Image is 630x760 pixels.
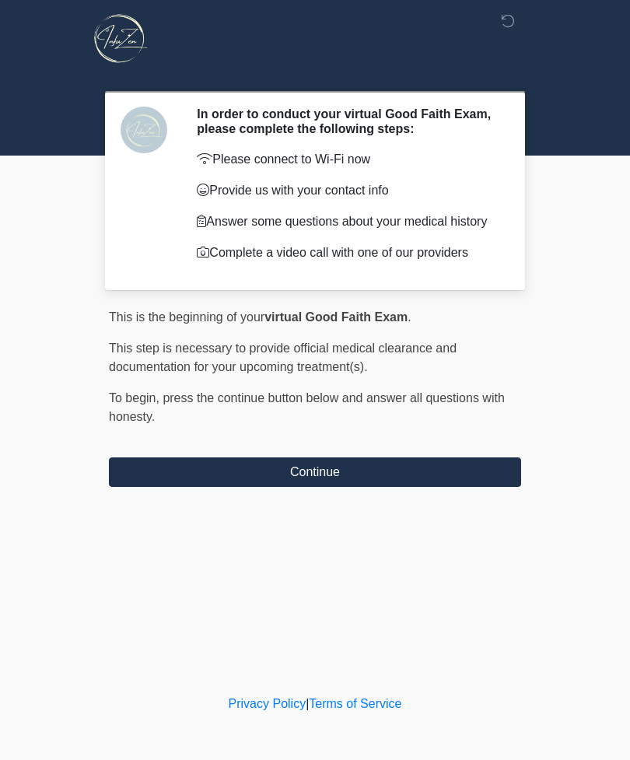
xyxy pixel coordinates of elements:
p: Please connect to Wi-Fi now [197,150,498,169]
a: Privacy Policy [229,697,306,710]
img: Agent Avatar [121,107,167,153]
a: Terms of Service [309,697,401,710]
span: To begin, [109,391,163,405]
h2: In order to conduct your virtual Good Faith Exam, please complete the following steps: [197,107,498,136]
p: Provide us with your contact info [197,181,498,200]
p: Complete a video call with one of our providers [197,243,498,262]
strong: virtual Good Faith Exam [264,310,408,324]
span: press the continue button below and answer all questions with honesty. [109,391,505,423]
p: Answer some questions about your medical history [197,212,498,231]
span: This step is necessary to provide official medical clearance and documentation for your upcoming ... [109,341,457,373]
img: InfuZen Health Logo [93,12,147,65]
span: . [408,310,411,324]
span: This is the beginning of your [109,310,264,324]
button: Continue [109,457,521,487]
a: | [306,697,309,710]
